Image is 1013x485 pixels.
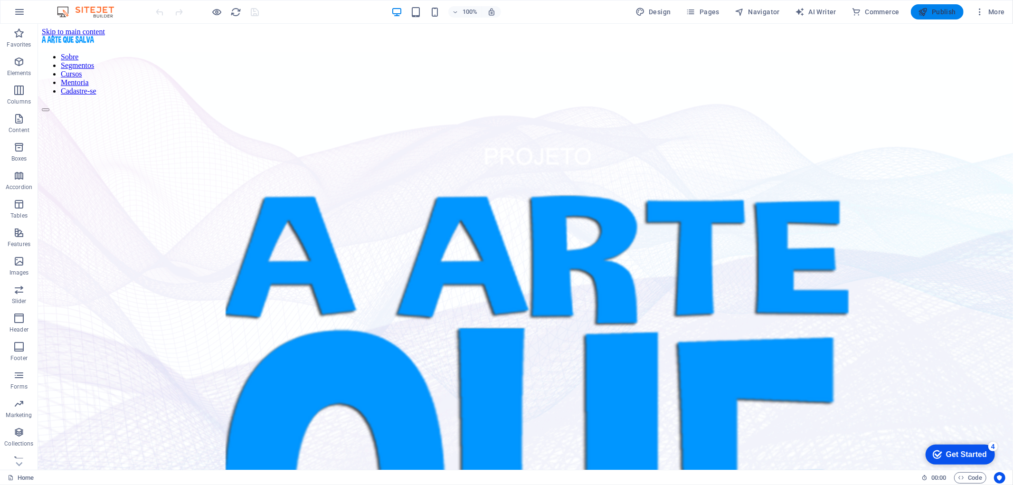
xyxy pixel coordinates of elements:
span: AI Writer [795,7,836,17]
p: Boxes [11,155,27,162]
p: Slider [12,297,27,305]
button: Usercentrics [994,472,1005,484]
span: More [975,7,1005,17]
span: Design [635,7,671,17]
p: Accordion [6,183,32,191]
p: Columns [7,98,31,105]
span: Publish [918,7,956,17]
p: Tables [10,212,28,219]
div: 4 [70,2,80,11]
i: On resize automatically adjust zoom level to fit chosen device. [487,8,496,16]
h6: 100% [463,6,478,18]
span: Navigator [735,7,780,17]
button: Click here to leave preview mode and continue editing [211,6,223,18]
h6: Session time [921,472,947,484]
p: Favorites [7,41,31,48]
button: 100% [448,6,482,18]
p: Footer [10,354,28,362]
p: Elements [7,69,31,77]
p: Marketing [6,411,32,419]
button: Design [632,4,675,19]
i: Reload page [231,7,242,18]
div: Get Started [28,10,69,19]
p: Content [9,126,29,134]
p: Forms [10,383,28,390]
p: Header [9,326,28,333]
button: reload [230,6,242,18]
span: Commerce [852,7,899,17]
span: Pages [686,7,720,17]
p: Images [9,269,29,276]
button: AI Writer [791,4,840,19]
p: Collections [4,440,33,447]
img: Editor Logo [55,6,126,18]
a: Skip to main content [4,4,67,12]
button: Navigator [731,4,784,19]
p: Features [8,240,30,248]
a: Click to cancel selection. Double-click to open Pages [8,472,34,484]
button: Commerce [848,4,903,19]
button: Pages [682,4,723,19]
span: 00 00 [931,472,946,484]
button: Code [954,472,986,484]
div: Get Started 4 items remaining, 20% complete [8,5,77,25]
span: : [938,474,939,481]
button: More [971,4,1009,19]
button: Publish [911,4,964,19]
span: Code [958,472,982,484]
